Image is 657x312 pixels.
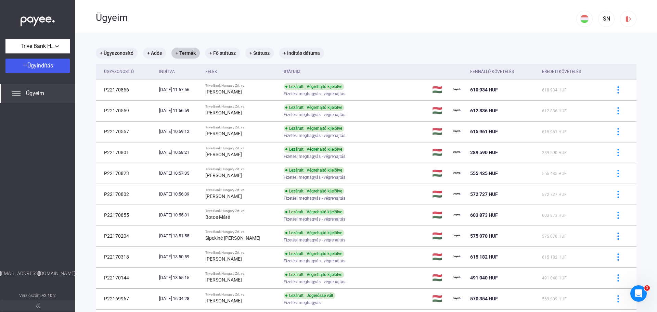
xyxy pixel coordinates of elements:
span: 572 727 HUF [470,191,498,197]
td: P22170801 [96,142,156,163]
td: P22170855 [96,205,156,225]
td: P22170856 [96,79,156,100]
span: Fizetési meghagyás - végrehajtás [284,90,345,98]
td: P22169967 [96,288,156,309]
button: more-blue [611,83,625,97]
img: more-blue [615,295,622,302]
span: Fizetési meghagyás - végrehajtás [284,215,345,223]
div: Trive Bank Hungary Zrt. vs [205,167,278,171]
button: more-blue [611,208,625,222]
span: 603 873 HUF [542,213,567,218]
strong: v2.10.2 [42,293,56,298]
div: Fennálló követelés [470,67,537,76]
img: more-blue [615,253,622,261]
iframe: Intercom live chat [630,285,647,302]
strong: [PERSON_NAME] [205,152,242,157]
div: Lezárult | Végrehajtó kijelölve [284,188,344,195]
div: [DATE] 10:55:31 [159,212,200,219]
div: Felek [205,67,217,76]
td: 🇭🇺 [429,100,450,121]
td: P22170559 [96,100,156,121]
td: 🇭🇺 [429,205,450,225]
div: Trive Bank Hungary Zrt. vs [205,230,278,234]
span: 612 836 HUF [542,109,567,113]
span: Fizetési meghagyás - végrehajtás [284,194,345,202]
img: more-blue [615,86,622,93]
td: 🇭🇺 [429,79,450,100]
td: 🇭🇺 [429,288,450,309]
strong: [PERSON_NAME] [205,277,242,283]
div: Trive Bank Hungary Zrt. vs [205,209,278,213]
button: logout-red [620,11,636,27]
span: 289 590 HUF [470,150,498,155]
img: HU [580,15,589,23]
div: [DATE] 11:56:59 [159,107,200,114]
span: 570 354 HUF [470,296,498,301]
td: 🇭🇺 [429,247,450,267]
div: [DATE] 10:56:39 [159,191,200,198]
div: Lezárult | Végrehajtó kijelölve [284,83,344,90]
div: Lezárult | Végrehajtó kijelölve [284,167,344,174]
div: Lezárult | Végrehajtó kijelölve [284,125,344,132]
span: Trive Bank Hungary Zrt. [21,42,55,50]
button: more-blue [611,124,625,139]
span: 615 961 HUF [542,129,567,134]
strong: Sipekiné [PERSON_NAME] [205,235,260,241]
span: 491 040 HUF [542,276,567,280]
strong: [PERSON_NAME] [205,194,242,199]
td: P22170318 [96,247,156,267]
img: payee-logo [453,274,461,282]
img: white-payee-white-dot.svg [21,13,55,27]
img: payee-logo [453,86,461,94]
span: Ügyindítás [27,62,53,69]
div: Trive Bank Hungary Zrt. vs [205,84,278,88]
div: Lezárult | Végrehajtó kijelölve [284,229,344,236]
div: Ügyazonosító [104,67,154,76]
div: Indítva [159,67,200,76]
div: Lezárult | Végrehajtó kijelölve [284,104,344,111]
img: payee-logo [453,211,461,219]
div: Ügyeim [96,12,576,24]
span: 615 961 HUF [470,129,498,134]
span: 575 070 HUF [542,234,567,239]
button: more-blue [611,145,625,160]
div: Trive Bank Hungary Zrt. vs [205,292,278,297]
span: Fizetési meghagyás - végrehajtás [284,257,345,265]
div: Fennálló követelés [470,67,514,76]
td: 🇭🇺 [429,267,450,288]
div: Eredeti követelés [542,67,581,76]
div: Ügyazonosító [104,67,134,76]
td: P22170204 [96,226,156,246]
div: Lezárult | Végrehajtó kijelölve [284,271,344,278]
td: P22170802 [96,184,156,204]
td: 🇭🇺 [429,121,450,142]
div: [DATE] 13:55:15 [159,274,200,281]
button: more-blue [611,250,625,264]
mat-chip: + Termék [171,48,200,59]
span: Fizetési meghagyás - végrehajtás [284,236,345,244]
div: [DATE] 13:50:59 [159,253,200,260]
img: more-blue [615,107,622,114]
strong: [PERSON_NAME] [205,256,242,262]
img: payee-logo [453,127,461,136]
span: 491 040 HUF [470,275,498,280]
button: Trive Bank Hungary Zrt. [5,39,70,53]
strong: Botos Máté [205,214,230,220]
button: SN [598,11,615,27]
span: 1 [644,285,650,291]
img: payee-logo [453,295,461,303]
span: 610 934 HUF [470,87,498,92]
span: Fizetési meghagyás - végrehajtás [284,173,345,182]
span: 615 182 HUF [470,254,498,260]
div: Trive Bank Hungary Zrt. vs [205,272,278,276]
button: more-blue [611,291,625,306]
mat-chip: + Adós [143,48,166,59]
img: payee-logo [453,169,461,177]
img: more-blue [615,149,622,156]
img: payee-logo [453,190,461,198]
img: payee-logo [453,253,461,261]
button: more-blue [611,187,625,201]
td: 🇭🇺 [429,184,450,204]
mat-chip: + Indítás dátuma [279,48,324,59]
strong: [PERSON_NAME] [205,298,242,303]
